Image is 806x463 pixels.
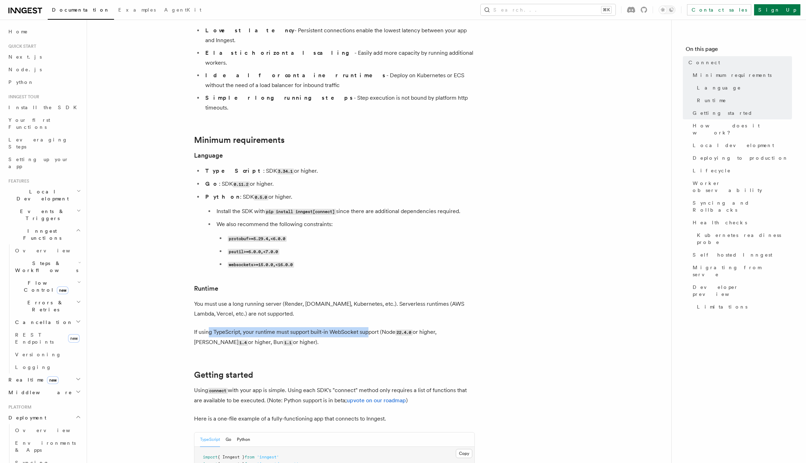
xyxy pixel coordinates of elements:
[6,205,82,225] button: Events & Triggers
[6,404,32,410] span: Platform
[12,361,82,373] a: Logging
[245,455,254,459] span: from
[395,330,413,336] code: 22.4.0
[693,142,774,149] span: Local development
[194,327,475,348] p: If using TypeScript, your runtime must support built-in WebSocket support (Node or higher, [PERSO...
[48,2,114,20] a: Documentation
[15,440,76,453] span: Environments & Apps
[283,340,293,346] code: 1.1
[693,154,788,161] span: Deploying to production
[8,157,69,169] span: Setting up your app
[8,117,50,130] span: Your first Functions
[15,364,52,370] span: Logging
[6,225,82,244] button: Inngest Functions
[697,97,726,104] span: Runtime
[12,424,82,437] a: Overview
[690,177,792,197] a: Worker observability
[8,54,42,60] span: Next.js
[6,188,76,202] span: Local Development
[6,44,36,49] span: Quick start
[8,105,81,110] span: Install the SDK
[8,79,34,85] span: Python
[194,385,475,405] p: Using with your app is simple. Using each SDK's "connect" method only requires a list of function...
[6,389,72,396] span: Middleware
[690,249,792,261] a: Self hosted Inngest
[118,7,156,13] span: Examples
[659,6,675,14] button: Toggle dark mode
[15,332,54,345] span: REST Endpoints
[693,199,792,213] span: Syncing and Rollbacks
[15,428,87,433] span: Overview
[15,248,87,253] span: Overview
[12,319,73,326] span: Cancellation
[481,4,615,15] button: Search...⌘K
[694,94,792,107] a: Runtime
[194,414,475,424] p: Here is a one-file example of a fully-functioning app that connects to Inngest.
[205,72,386,79] strong: Ideal for container runtimes
[277,168,294,174] code: 3.34.1
[690,152,792,164] a: Deploying to production
[194,299,475,319] p: You must use a long running server (Render, [DOMAIN_NAME], Kubernetes, etc.). Serverless runtimes...
[228,262,294,268] code: websockets>=15.0.0,<16.0.0
[690,69,792,81] a: Minimum requirements
[203,166,475,176] li: : SDK or higher.
[697,84,741,91] span: Language
[6,411,82,424] button: Deployment
[208,388,228,394] code: connect
[203,455,218,459] span: import
[697,303,747,310] span: Limitations
[12,316,82,329] button: Cancellation
[6,51,82,63] a: Next.js
[6,414,46,421] span: Deployment
[203,93,475,113] li: - Step execution is not bound by platform http timeouts.
[12,244,82,257] a: Overview
[693,284,792,298] span: Developer preview
[205,193,240,200] strong: Python
[228,236,287,242] code: protobuf>=5.29.4,<6.0.0
[693,72,772,79] span: Minimum requirements
[690,197,792,216] a: Syncing and Rollbacks
[6,133,82,153] a: Leveraging Steps
[194,370,253,380] a: Getting started
[690,107,792,119] a: Getting started
[254,194,268,200] code: 0.5.0
[6,153,82,173] a: Setting up your app
[694,229,792,249] a: Kubernetes readiness probe
[205,27,294,34] strong: Lowest latency
[257,455,279,459] span: 'inngest'
[347,397,406,404] a: upvote on our roadmap
[233,181,250,187] code: 0.11.2
[6,63,82,76] a: Node.js
[694,81,792,94] a: Language
[12,260,78,274] span: Steps & Workflows
[6,94,39,100] span: Inngest tour
[6,208,76,222] span: Events & Triggers
[160,2,206,19] a: AgentKit
[12,277,82,296] button: Flow Controlnew
[6,376,59,383] span: Realtime
[693,219,747,226] span: Health checks
[693,167,731,174] span: Lifecycle
[205,167,263,174] strong: TypeScript
[690,119,792,139] a: How does it work?
[218,455,245,459] span: { Inngest }
[200,432,220,447] button: TypeScript
[686,56,792,69] a: Connect
[6,244,82,373] div: Inngest Functions
[203,48,475,68] li: - Easily add more capacity by running additional workers.
[52,7,110,13] span: Documentation
[194,135,285,145] a: Minimum requirements
[203,179,475,189] li: : SDK or higher.
[6,178,29,184] span: Features
[68,334,80,343] span: new
[693,180,792,194] span: Worker observability
[6,101,82,114] a: Install the SDK
[164,7,201,13] span: AgentKit
[15,352,61,357] span: Versioning
[6,25,82,38] a: Home
[57,286,68,294] span: new
[6,386,82,399] button: Middleware
[697,232,792,246] span: Kubernetes readiness probe
[456,449,472,458] button: Copy
[687,4,751,15] a: Contact sales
